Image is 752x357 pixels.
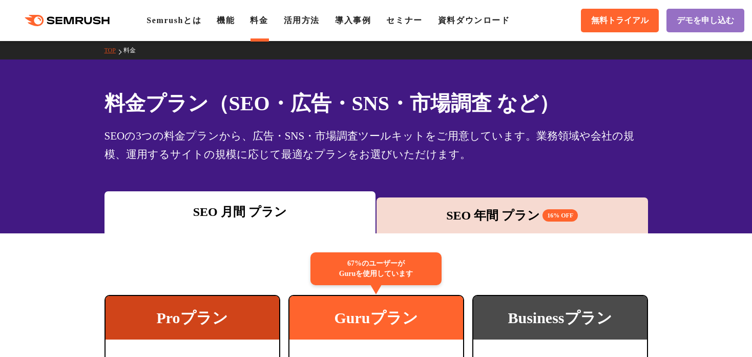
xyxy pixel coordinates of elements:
a: セミナー [386,16,422,25]
div: Businessプラン [473,296,647,340]
div: Guruプラン [289,296,463,340]
h1: 料金プラン（SEO・広告・SNS・市場調査 など） [105,88,648,118]
span: 16% OFF [542,209,578,222]
div: SEOの3つの料金プランから、広告・SNS・市場調査ツールキットをご用意しています。業務領域や会社の規模、運用するサイトの規模に応じて最適なプランをお選びいただけます。 [105,127,648,164]
a: Semrushとは [147,16,201,25]
div: Proプラン [106,296,279,340]
div: SEO 年間 プラン [382,206,643,225]
span: デモを申し込む [677,15,734,26]
div: 67%のユーザーが Guruを使用しています [310,252,442,285]
div: SEO 月間 プラン [110,203,371,221]
a: 活用方法 [284,16,320,25]
a: 料金 [250,16,268,25]
a: 機能 [217,16,235,25]
a: 料金 [123,47,143,54]
span: 無料トライアル [591,15,649,26]
a: TOP [105,47,123,54]
a: 資料ダウンロード [438,16,510,25]
a: デモを申し込む [666,9,744,32]
a: 導入事例 [335,16,371,25]
a: 無料トライアル [581,9,659,32]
